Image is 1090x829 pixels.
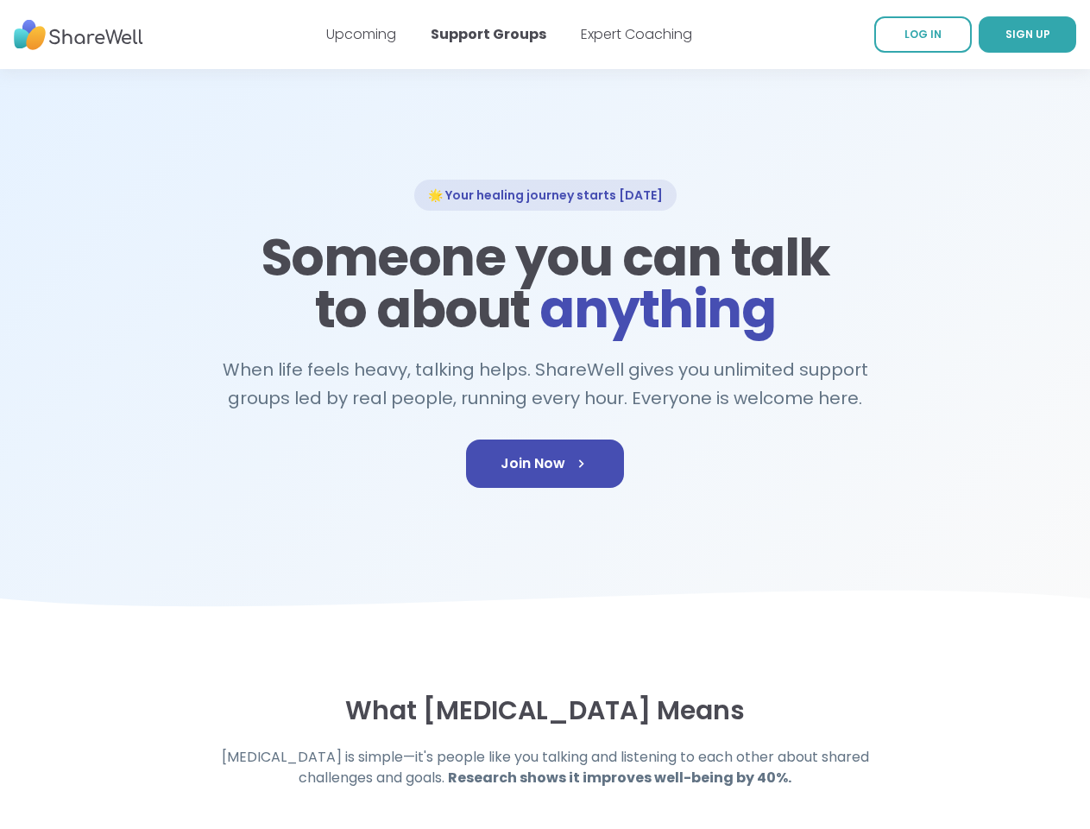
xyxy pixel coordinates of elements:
h2: When life feels heavy, talking helps. ShareWell gives you unlimited support groups led by real pe... [214,356,877,412]
h3: What [MEDICAL_DATA] Means [159,695,932,726]
a: Join Now [466,440,624,488]
span: SIGN UP [1005,27,1050,41]
span: LOG IN [904,27,942,41]
strong: Research shows it improves well-being by 40%. [448,768,791,788]
span: Join Now [501,453,589,474]
h1: Someone you can talk to about [255,231,835,335]
h4: [MEDICAL_DATA] is simple—it's people like you talking and listening to each other about shared ch... [214,747,877,788]
a: Upcoming [326,24,396,44]
a: SIGN UP [979,16,1076,53]
span: anything [539,273,775,345]
img: ShareWell Nav Logo [14,11,143,59]
div: 🌟 Your healing journey starts [DATE] [414,180,677,211]
a: Support Groups [431,24,546,44]
a: LOG IN [874,16,972,53]
a: Expert Coaching [581,24,692,44]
